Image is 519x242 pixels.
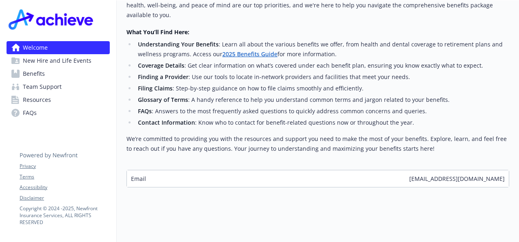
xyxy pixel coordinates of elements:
[20,173,109,180] a: Terms
[7,106,110,119] a: FAQs
[7,54,110,67] a: New Hire and Life Events
[135,72,509,82] li: : Use our tools to locate in-network providers and facilities that meet your needs.
[126,134,509,154] p: We’re committed to providing you with the resources and support you need to make the most of your...
[23,80,62,93] span: Team Support
[138,84,173,92] strong: Filing Claims
[131,174,146,183] span: Email
[23,41,48,54] span: Welcome
[7,67,110,80] a: Benefits
[409,174,505,183] span: [EMAIL_ADDRESS][DOMAIN_NAME]
[135,61,509,70] li: : Get clear information on what’s covered under each benefit plan, ensuring you know exactly what...
[138,96,188,103] strong: Glossary of Terms
[23,106,37,119] span: FAQs
[23,93,51,106] span: Resources
[20,184,109,191] a: Accessibility
[135,118,509,128] li: : Know who to contact for benefit-related questions now or throughout the year.
[135,106,509,116] li: : Answers to the most frequently asked questions to quickly address common concerns and queries.
[7,80,110,93] a: Team Support
[135,40,509,59] li: : Learn all about the various benefits we offer, from health and dental coverage to retirement pl...
[138,107,152,115] strong: FAQs
[20,194,109,202] a: Disclaimer
[222,50,277,58] a: 2025 Benefits Guide
[138,62,184,69] strong: Coverage Details
[135,95,509,105] li: : A handy reference to help you understand common terms and jargon related to your benefits.
[138,119,195,126] strong: Contact Information
[126,28,189,36] strong: What You’ll Find Here:
[7,41,110,54] a: Welcome
[20,163,109,170] a: Privacy
[138,40,219,48] strong: Understanding Your Benefits
[20,205,109,226] p: Copyright © 2024 - 2025 , Newfront Insurance Services, ALL RIGHTS RESERVED
[138,73,189,81] strong: Finding a Provider
[23,67,45,80] span: Benefits
[7,93,110,106] a: Resources
[23,54,91,67] span: New Hire and Life Events
[135,84,509,93] li: : Step-by-step guidance on how to file claims smoothly and efficiently.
